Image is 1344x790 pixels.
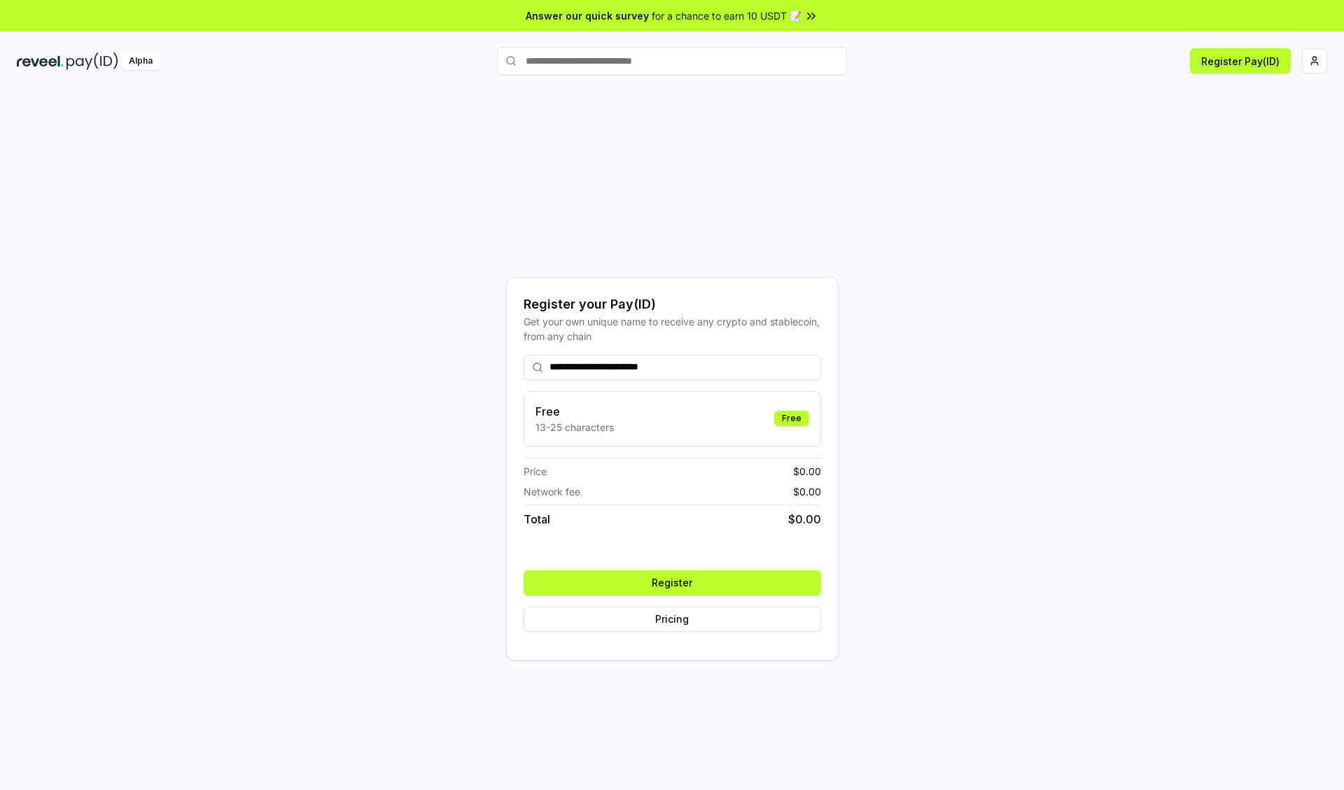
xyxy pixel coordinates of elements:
[774,411,809,426] div: Free
[524,570,821,595] button: Register
[526,8,649,23] span: Answer our quick survey
[788,511,821,528] span: $ 0.00
[524,295,821,314] div: Register your Pay(ID)
[17,52,64,70] img: reveel_dark
[524,464,547,479] span: Price
[652,8,801,23] span: for a chance to earn 10 USDT 📝
[66,52,118,70] img: pay_id
[535,403,614,420] h3: Free
[793,484,821,499] span: $ 0.00
[524,511,550,528] span: Total
[121,52,160,70] div: Alpha
[793,464,821,479] span: $ 0.00
[524,484,580,499] span: Network fee
[535,420,614,435] p: 13-25 characters
[1190,48,1291,73] button: Register Pay(ID)
[524,607,821,632] button: Pricing
[524,314,821,344] div: Get your own unique name to receive any crypto and stablecoin, from any chain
